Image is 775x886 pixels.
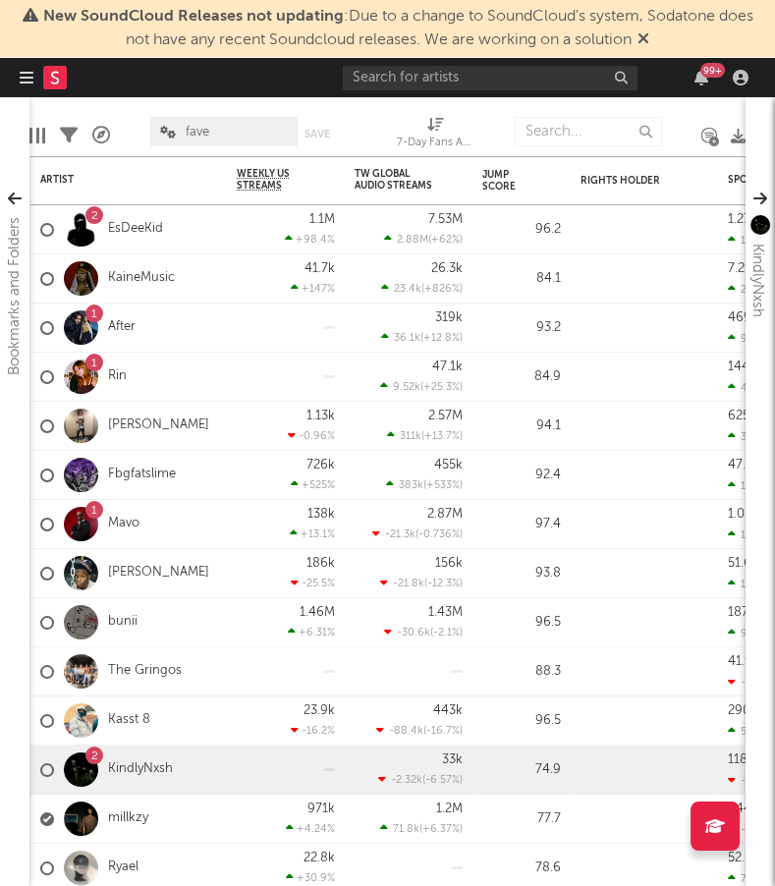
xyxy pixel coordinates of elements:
button: Save [304,129,330,139]
div: +4.24 % [286,822,335,835]
div: 971k [307,803,335,815]
span: Dismiss [637,32,649,48]
div: 84.1 [482,267,561,291]
span: 71.8k [393,824,419,835]
div: 33k [442,753,463,766]
div: 2.57M [428,410,463,422]
span: +62 % [431,235,460,246]
div: 51.6k [728,557,758,570]
div: 7.32k [728,872,767,885]
div: 443k [433,704,463,717]
div: 96.5 [482,709,561,733]
div: 186k [306,557,335,570]
div: 726k [306,459,335,471]
div: 2.87M [427,508,463,521]
div: KindlyNxsh [746,244,769,317]
div: 117k [728,528,762,541]
div: Artist [40,174,188,186]
div: Filters [60,107,78,164]
div: Bookmarks and Folders [3,217,27,375]
span: 2.88M [397,235,428,246]
div: ( ) [384,233,463,246]
span: -12.3 % [427,579,460,589]
span: +12.8 % [423,333,460,344]
div: 1.03M [728,508,762,521]
div: 94.1 [482,415,561,438]
a: Mavo [108,516,139,532]
a: [PERSON_NAME] [108,565,209,581]
div: -4.58k [728,676,774,689]
div: 1.43M [428,606,463,619]
a: [PERSON_NAME] [108,417,209,434]
div: 22.8k [304,852,335,864]
a: Ryael [108,859,138,876]
div: 7-Day Fans Added (7-Day Fans Added) [397,107,475,164]
span: New SoundCloud Releases not updating [43,9,344,25]
a: Kasst 8 [108,712,150,729]
div: 455k [434,459,463,471]
div: ( ) [381,331,463,344]
div: 26.3k [431,262,463,275]
div: 52.3k [728,852,758,864]
div: 41.7k [304,262,335,275]
div: +525 % [291,478,335,491]
div: 88.3 [482,660,561,684]
a: KindlyNxsh [108,761,173,778]
div: 93.8 [482,562,561,585]
div: 14k [728,578,758,590]
div: ( ) [386,478,463,491]
div: 625k [728,410,756,422]
span: 311k [400,431,421,442]
span: -21.3k [385,529,415,540]
span: +13.7 % [424,431,460,442]
div: 23.9k [304,704,335,717]
div: ( ) [380,380,463,393]
div: ( ) [378,773,463,786]
div: 93.2 [482,316,561,340]
div: ( ) [376,724,463,737]
div: ( ) [380,577,463,589]
span: +533 % [426,480,460,491]
div: +13.1 % [290,527,335,540]
div: 96.2 [482,218,561,242]
div: -25.5 % [291,577,335,589]
div: 7.53M [428,213,463,226]
div: 156k [435,557,463,570]
span: fave [186,126,209,138]
div: 41.9k [728,655,759,668]
div: 96.5 [482,611,561,635]
span: +6.37 % [422,824,460,835]
div: 7-Day Fans Added (7-Day Fans Added) [397,132,475,155]
div: Rights Holder [581,175,679,187]
div: 14.2k [728,479,767,492]
span: +25.3 % [423,382,460,393]
div: 187k [728,606,755,619]
div: 78.6 [482,857,561,880]
div: ( ) [381,282,463,295]
div: 84.9 [482,365,561,389]
div: 469k [728,311,758,324]
div: +6.31 % [288,626,335,638]
div: 158k [728,234,764,247]
div: 2.13k [728,283,766,296]
div: 47.6k [728,459,760,471]
div: 59.4k [728,725,769,738]
span: -88.4k [389,726,423,737]
span: -16.7 % [426,726,460,737]
span: -2.32k [391,775,422,786]
div: 93.3k [728,332,768,345]
div: 74.9 [482,758,561,782]
div: ( ) [372,527,463,540]
div: 9.79k [728,627,769,639]
div: 47.1k [432,360,463,373]
div: +147 % [291,282,335,295]
button: 99+ [694,70,708,85]
a: After [108,319,136,336]
div: 92.4 [482,464,561,487]
div: 31.2k [728,430,766,443]
div: A&R Pipeline [92,107,110,164]
span: -6.57 % [425,775,460,786]
a: bunii [108,614,138,631]
div: -4.81k [728,774,773,787]
div: 1.27M [728,213,761,226]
